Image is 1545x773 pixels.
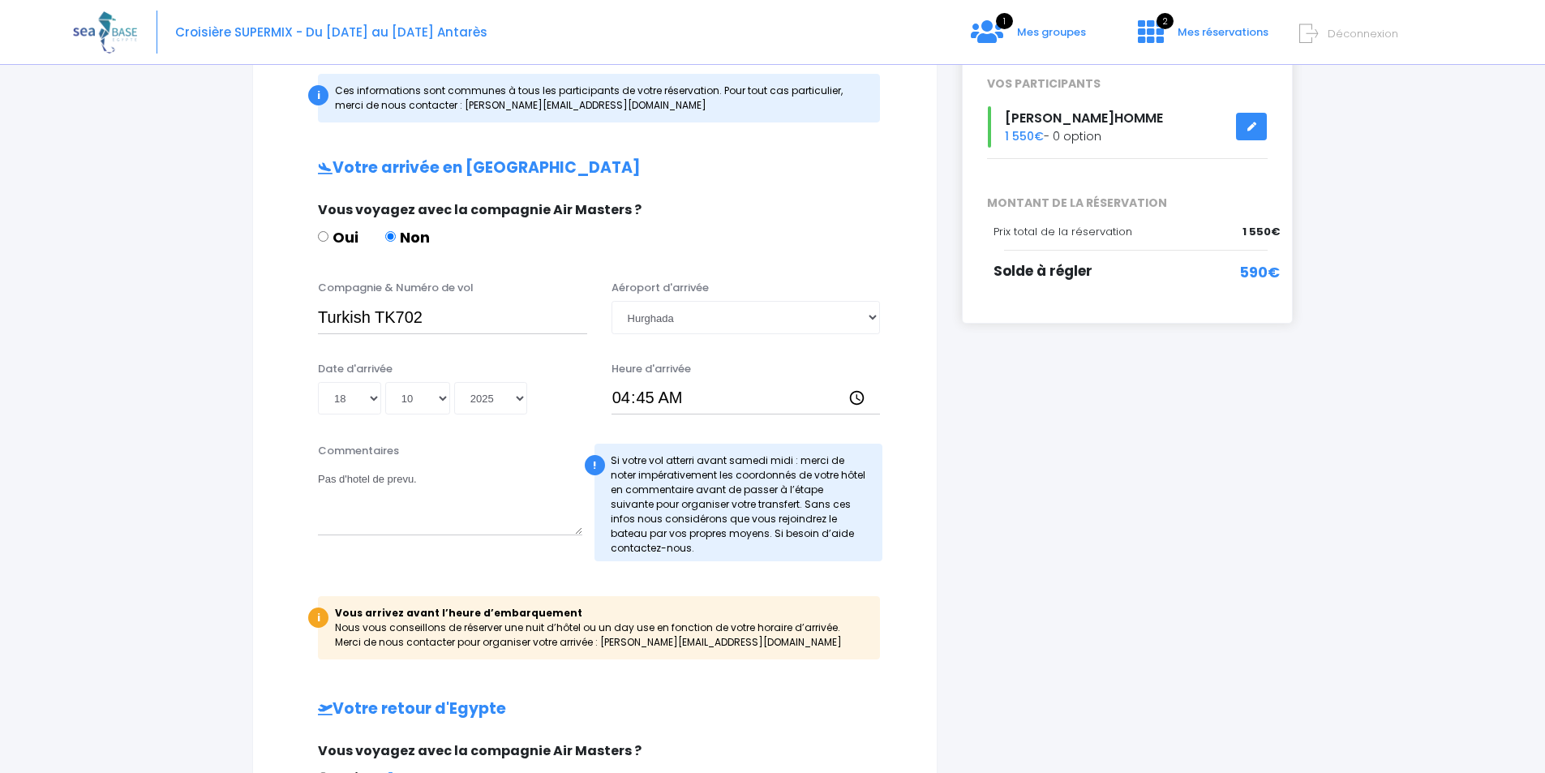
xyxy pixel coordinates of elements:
[285,159,904,178] h2: Votre arrivée en [GEOGRAPHIC_DATA]
[585,455,605,475] div: !
[318,741,642,760] span: Vous voyagez avec la compagnie Air Masters ?
[975,195,1280,212] span: MONTANT DE LA RÉSERVATION
[1005,109,1163,127] span: [PERSON_NAME]HOMME
[975,75,1280,92] div: VOS PARTICIPANTS
[1239,261,1280,283] span: 590€
[175,24,487,41] span: Croisière SUPERMIX - Du [DATE] au [DATE] Antarès
[318,361,393,377] label: Date d'arrivée
[1328,26,1398,41] span: Déconnexion
[1125,30,1278,45] a: 2 Mes réservations
[1178,24,1268,40] span: Mes réservations
[612,280,709,296] label: Aéroport d'arrivée
[1157,13,1174,29] span: 2
[318,280,474,296] label: Compagnie & Numéro de vol
[308,85,328,105] div: i
[385,226,430,248] label: Non
[994,224,1132,239] span: Prix total de la réservation
[385,231,396,242] input: Non
[318,231,328,242] input: Oui
[308,608,328,628] div: i
[318,200,642,219] span: Vous voyagez avec la compagnie Air Masters ?
[994,261,1092,281] span: Solde à régler
[285,700,904,719] h2: Votre retour d'Egypte
[594,444,883,561] div: Si votre vol atterri avant samedi midi : merci de noter impérativement les coordonnés de votre hô...
[996,13,1013,29] span: 1
[1017,24,1086,40] span: Mes groupes
[318,596,880,659] div: Nous vous conseillons de réserver une nuit d’hôtel ou un day use en fonction de votre horaire d’a...
[1005,128,1044,144] span: 1 550€
[318,226,358,248] label: Oui
[318,443,399,459] label: Commentaires
[335,606,582,620] b: Vous arrivez avant l’heure d’embarquement
[958,30,1099,45] a: 1 Mes groupes
[612,361,691,377] label: Heure d'arrivée
[975,106,1280,148] div: - 0 option
[318,74,880,122] div: Ces informations sont communes à tous les participants de votre réservation. Pour tout cas partic...
[1242,224,1280,240] span: 1 550€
